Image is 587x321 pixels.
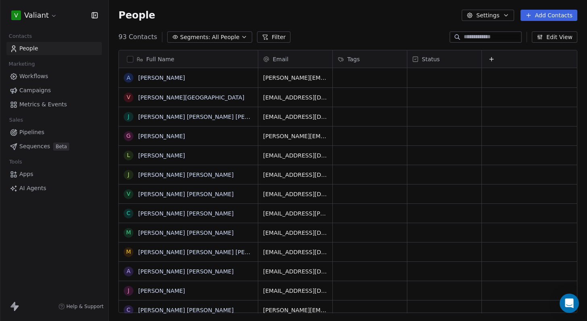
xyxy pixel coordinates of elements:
[6,98,102,111] a: Metrics & Events
[258,68,578,313] div: grid
[19,72,48,81] span: Workflows
[126,228,131,237] div: M
[118,32,157,42] span: 93 Contacts
[138,288,185,294] a: [PERSON_NAME]
[128,286,129,295] div: J
[138,152,185,159] a: [PERSON_NAME]
[5,58,38,70] span: Marketing
[263,190,328,198] span: [EMAIL_ADDRESS][DOMAIN_NAME]
[333,50,407,68] div: Tags
[128,170,129,179] div: J
[19,128,44,137] span: Pipelines
[263,171,328,179] span: [EMAIL_ADDRESS][DOMAIN_NAME]
[66,303,104,310] span: Help & Support
[138,191,234,197] a: [PERSON_NAME] [PERSON_NAME]
[180,33,210,41] span: Segments:
[263,74,328,82] span: [PERSON_NAME][EMAIL_ADDRESS][PERSON_NAME][DOMAIN_NAME]
[422,55,440,63] span: Status
[6,168,102,181] a: Apps
[263,209,328,217] span: [EMAIL_ADDRESS][PERSON_NAME][DOMAIN_NAME]
[19,44,38,53] span: People
[263,267,328,275] span: [EMAIL_ADDRESS][DOMAIN_NAME]
[10,8,59,22] button: VValiant
[6,84,102,97] a: Campaigns
[6,42,102,55] a: People
[6,140,102,153] a: SequencesBeta
[258,50,332,68] div: Email
[138,133,185,139] a: [PERSON_NAME]
[19,100,67,109] span: Metrics & Events
[263,151,328,159] span: [EMAIL_ADDRESS][DOMAIN_NAME]
[24,10,49,21] span: Valiant
[263,113,328,121] span: [EMAIL_ADDRESS][DOMAIN_NAME]
[19,86,51,95] span: Campaigns
[138,114,282,120] a: [PERSON_NAME] [PERSON_NAME] [PERSON_NAME]
[127,267,131,275] div: A
[138,249,282,255] a: [PERSON_NAME] [PERSON_NAME] [PERSON_NAME]
[6,114,27,126] span: Sales
[146,55,174,63] span: Full Name
[347,55,360,63] span: Tags
[118,9,155,21] span: People
[119,50,258,68] div: Full Name
[127,209,131,217] div: C
[138,230,234,236] a: [PERSON_NAME] [PERSON_NAME]
[5,30,35,42] span: Contacts
[127,132,131,140] div: G
[127,190,131,198] div: V
[138,94,244,101] a: [PERSON_NAME][GEOGRAPHIC_DATA]
[263,287,328,295] span: [EMAIL_ADDRESS][DOMAIN_NAME]
[126,248,131,256] div: M
[58,303,104,310] a: Help & Support
[128,112,129,121] div: J
[462,10,514,21] button: Settings
[212,33,239,41] span: All People
[19,142,50,151] span: Sequences
[127,306,131,314] div: C
[263,93,328,101] span: [EMAIL_ADDRESS][DOMAIN_NAME]
[119,68,258,313] div: grid
[138,75,185,81] a: [PERSON_NAME]
[127,93,131,101] div: V
[560,294,579,313] div: Open Intercom Messenger
[257,31,290,43] button: Filter
[263,306,328,314] span: [PERSON_NAME][EMAIL_ADDRESS][DOMAIN_NAME]
[273,55,288,63] span: Email
[6,182,102,195] a: AI Agents
[14,11,18,19] span: V
[263,132,328,140] span: [PERSON_NAME][EMAIL_ADDRESS][PERSON_NAME][PERSON_NAME][DOMAIN_NAME]
[6,156,25,168] span: Tools
[521,10,577,21] button: Add Contacts
[532,31,577,43] button: Edit View
[263,229,328,237] span: [EMAIL_ADDRESS][DOMAIN_NAME]
[6,126,102,139] a: Pipelines
[138,172,234,178] a: [PERSON_NAME] [PERSON_NAME]
[138,210,234,217] a: [PERSON_NAME] [PERSON_NAME]
[53,143,69,151] span: Beta
[138,268,234,275] a: [PERSON_NAME] [PERSON_NAME]
[407,50,481,68] div: Status
[127,151,130,159] div: L
[263,248,328,256] span: [EMAIL_ADDRESS][DOMAIN_NAME]
[6,70,102,83] a: Workflows
[138,307,234,313] a: [PERSON_NAME] [PERSON_NAME]
[127,74,131,82] div: A
[19,170,33,178] span: Apps
[19,184,46,193] span: AI Agents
